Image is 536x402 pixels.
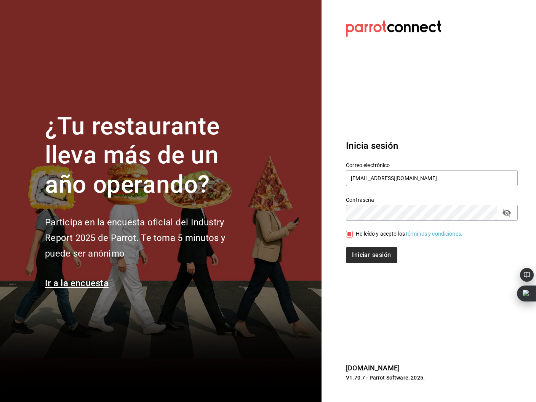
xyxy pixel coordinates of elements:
[346,197,518,202] label: Contraseña
[346,247,397,263] button: Iniciar sesión
[45,112,251,199] h1: ¿Tu restaurante lleva más de un año operando?
[405,231,462,237] a: Términos y condiciones.
[356,230,462,238] div: He leído y acepto los
[346,364,400,372] a: [DOMAIN_NAME]
[500,206,513,219] button: passwordField
[45,215,251,261] h2: Participa en la encuesta oficial del Industry Report 2025 de Parrot. Te toma 5 minutos y puede se...
[346,162,518,167] label: Correo electrónico
[346,374,518,381] p: V1.70.7 - Parrot Software, 2025.
[45,278,109,289] a: Ir a la encuesta
[346,170,518,186] input: Ingresa tu correo electrónico
[346,139,518,153] h3: Inicia sesión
